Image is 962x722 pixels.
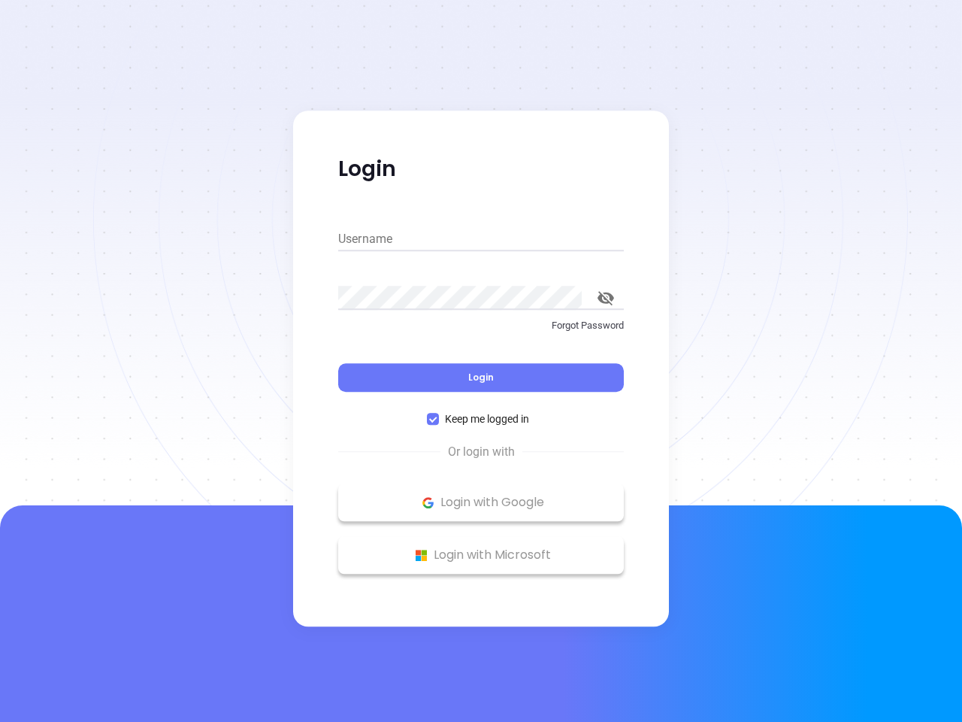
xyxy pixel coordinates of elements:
button: Microsoft Logo Login with Microsoft [338,536,624,574]
img: Google Logo [419,493,437,512]
button: Login [338,363,624,392]
button: Google Logo Login with Google [338,484,624,521]
span: Login [468,371,494,384]
img: Microsoft Logo [412,546,431,565]
p: Login [338,156,624,183]
p: Login with Microsoft [346,544,616,566]
button: toggle password visibility [588,280,624,316]
a: Forgot Password [338,318,624,345]
span: Or login with [440,443,522,461]
span: Keep me logged in [439,411,535,427]
p: Login with Google [346,491,616,514]
p: Forgot Password [338,318,624,333]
